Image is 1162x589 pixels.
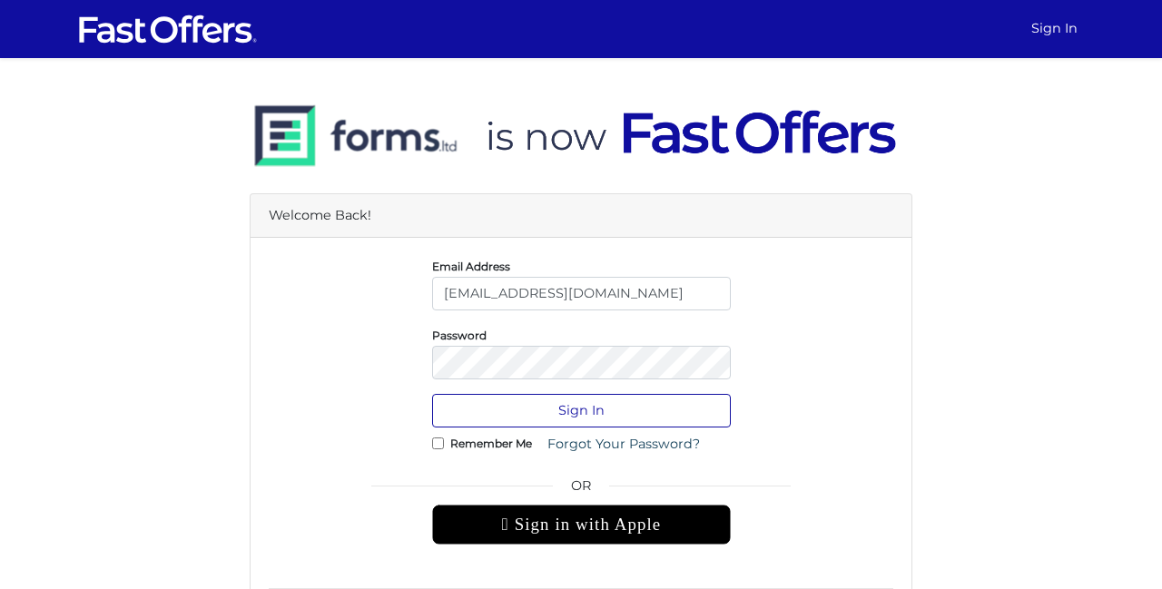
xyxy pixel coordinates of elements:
[450,441,532,446] label: Remember Me
[536,427,712,461] a: Forgot Your Password?
[251,194,911,238] div: Welcome Back!
[432,277,731,310] input: E-Mail
[432,505,731,545] div: Sign in with Apple
[1024,11,1085,46] a: Sign In
[432,476,731,505] span: OR
[432,394,731,427] button: Sign In
[432,264,510,269] label: Email Address
[432,333,487,338] label: Password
